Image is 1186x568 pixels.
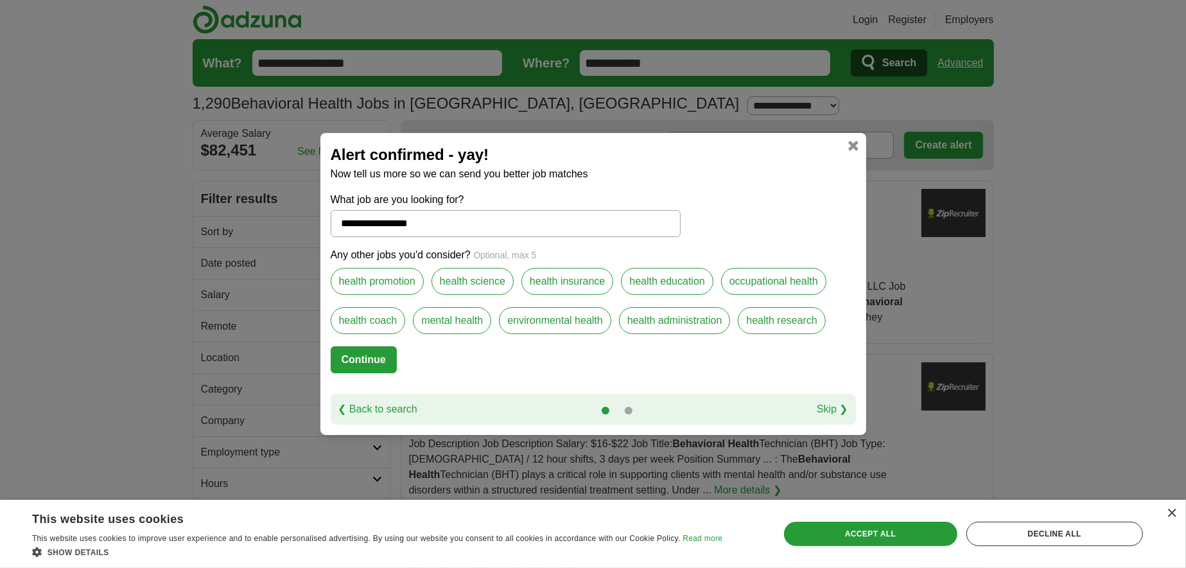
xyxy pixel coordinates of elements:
[331,247,856,263] p: Any other jobs you'd consider?
[32,508,690,527] div: This website uses cookies
[1167,509,1176,519] div: Close
[499,307,611,334] label: environmental health
[784,522,957,546] div: Accept all
[331,268,424,295] label: health promotion
[683,534,722,543] a: Read more, opens a new window
[331,192,681,208] label: What job are you looking for?
[619,307,731,334] label: health administration
[413,307,491,334] label: mental health
[338,402,417,417] a: ❮ Back to search
[48,548,109,557] span: Show details
[32,534,681,543] span: This website uses cookies to improve user experience and to enable personalised advertising. By u...
[521,268,613,295] label: health insurance
[432,268,514,295] label: health science
[331,166,856,182] p: Now tell us more so we can send you better job matches
[331,346,397,373] button: Continue
[817,402,848,417] a: Skip ❯
[331,307,406,334] label: health coach
[721,268,826,295] label: occupational health
[966,522,1143,546] div: Decline all
[32,546,722,558] div: Show details
[473,250,536,260] span: Optional, max 5
[331,143,856,166] h2: Alert confirmed - yay!
[621,268,713,295] label: health education
[738,307,825,334] label: health research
